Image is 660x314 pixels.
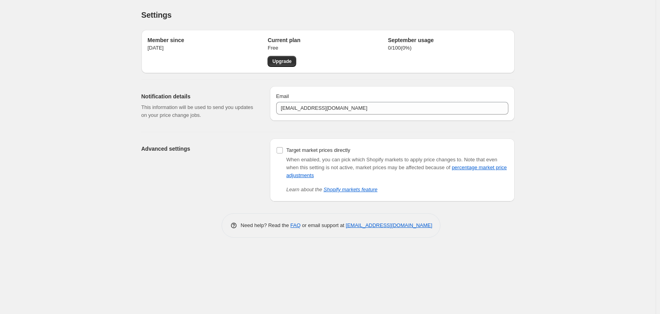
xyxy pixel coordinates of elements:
[286,157,463,163] span: When enabled, you can pick which Shopify markets to apply price changes to.
[141,103,257,119] p: This information will be used to send you updates on your price change jobs.
[268,56,296,67] a: Upgrade
[268,44,388,52] p: Free
[388,44,508,52] p: 0 / 100 ( 0 %)
[272,58,291,65] span: Upgrade
[286,157,507,178] span: Note that even when this setting is not active, market prices may be affected because of
[301,222,346,228] span: or email support at
[241,222,291,228] span: Need help? Read the
[276,93,289,99] span: Email
[290,222,301,228] a: FAQ
[388,36,508,44] h2: September usage
[286,187,378,192] i: Learn about the
[148,44,268,52] p: [DATE]
[286,147,350,153] span: Target market prices directly
[324,187,378,192] a: Shopify markets feature
[141,11,172,19] span: Settings
[141,92,257,100] h2: Notification details
[268,36,388,44] h2: Current plan
[346,222,432,228] a: [EMAIL_ADDRESS][DOMAIN_NAME]
[148,36,268,44] h2: Member since
[141,145,257,153] h2: Advanced settings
